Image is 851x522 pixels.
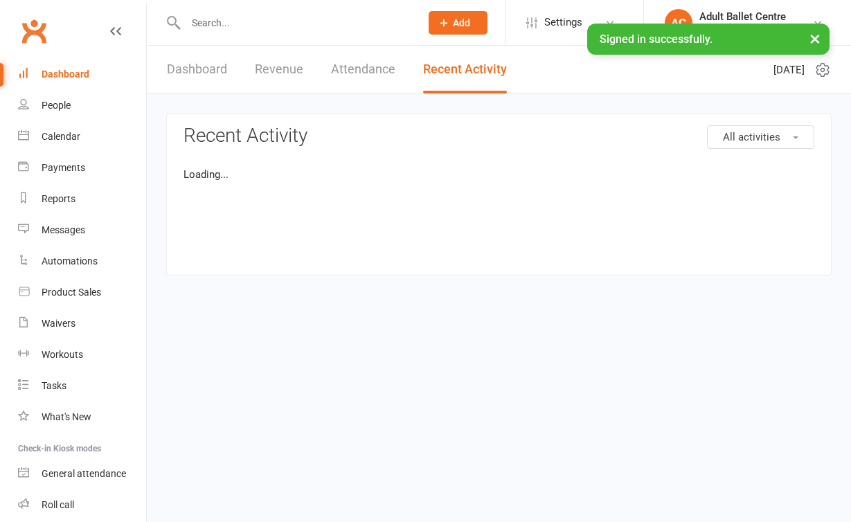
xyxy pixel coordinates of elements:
[18,458,146,489] a: General attendance kiosk mode
[255,46,303,93] a: Revenue
[42,255,98,267] div: Automations
[699,10,786,23] div: Adult Ballet Centre
[18,402,146,433] a: What's New
[18,90,146,121] a: People
[42,411,91,422] div: What's New
[42,224,85,235] div: Messages
[183,166,814,183] p: Loading...
[42,499,74,510] div: Roll call
[42,468,126,479] div: General attendance
[18,121,146,152] a: Calendar
[183,125,814,147] h3: Recent Activity
[773,62,805,78] span: [DATE]
[42,162,85,173] div: Payments
[42,100,71,111] div: People
[423,46,507,93] a: Recent Activity
[18,277,146,308] a: Product Sales
[453,17,470,28] span: Add
[42,193,75,204] div: Reports
[665,9,692,37] div: AC
[803,24,827,53] button: ×
[18,59,146,90] a: Dashboard
[707,125,814,149] button: All activities
[544,7,582,38] span: Settings
[18,183,146,215] a: Reports
[17,14,51,48] a: Clubworx
[699,23,786,35] div: Adult Ballet Centre
[723,131,780,143] span: All activities
[331,46,395,93] a: Attendance
[18,246,146,277] a: Automations
[18,339,146,370] a: Workouts
[42,131,80,142] div: Calendar
[167,46,227,93] a: Dashboard
[18,308,146,339] a: Waivers
[18,152,146,183] a: Payments
[42,318,75,329] div: Waivers
[42,380,66,391] div: Tasks
[18,370,146,402] a: Tasks
[600,33,713,46] span: Signed in successfully.
[42,349,83,360] div: Workouts
[429,11,487,35] button: Add
[18,215,146,246] a: Messages
[42,69,89,80] div: Dashboard
[18,489,146,521] a: Roll call
[181,13,411,33] input: Search...
[42,287,101,298] div: Product Sales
